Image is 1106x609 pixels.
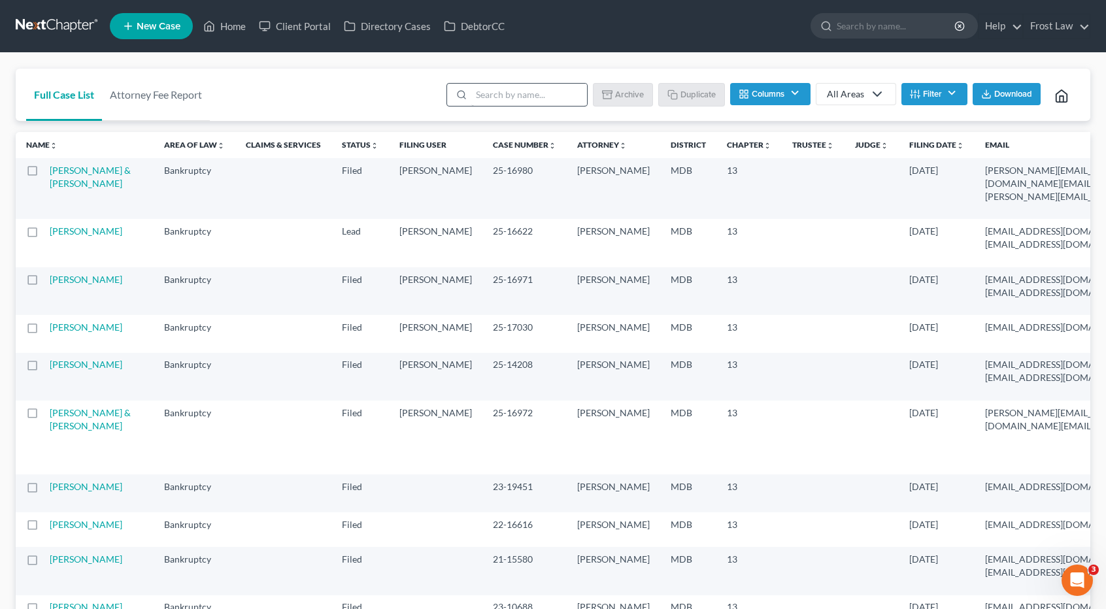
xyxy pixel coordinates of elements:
a: Attorneyunfold_more [577,140,627,150]
td: MDB [660,401,716,474]
td: [PERSON_NAME] [567,547,660,595]
td: 25-16971 [482,267,567,315]
td: [PERSON_NAME] [389,353,482,401]
td: Filed [331,315,389,352]
td: 13 [716,401,782,474]
i: unfold_more [619,142,627,150]
a: Attorney Fee Report [102,69,210,121]
a: [PERSON_NAME] & [PERSON_NAME] [50,165,131,189]
a: Full Case List [26,69,102,121]
span: 3 [1088,565,1099,575]
button: Filter [901,83,967,105]
td: 13 [716,474,782,512]
td: [DATE] [899,158,975,219]
td: Filed [331,512,389,547]
td: [PERSON_NAME] [567,158,660,219]
a: DebtorCC [437,14,511,38]
a: Case Numberunfold_more [493,140,556,150]
a: Help [979,14,1022,38]
td: 25-17030 [482,315,567,352]
a: [PERSON_NAME] [50,553,122,565]
a: Area of Lawunfold_more [164,140,225,150]
td: 13 [716,547,782,595]
td: [PERSON_NAME] [389,267,482,315]
td: 22-16616 [482,512,567,547]
td: [PERSON_NAME] [389,401,482,474]
td: Filed [331,401,389,474]
td: [DATE] [899,219,975,267]
td: [PERSON_NAME] [567,315,660,352]
td: MDB [660,158,716,219]
td: Bankruptcy [154,158,235,219]
i: unfold_more [548,142,556,150]
td: 13 [716,353,782,401]
td: Bankruptcy [154,353,235,401]
td: 13 [716,512,782,547]
a: Filing Dateunfold_more [909,140,964,150]
td: Lead [331,219,389,267]
a: Directory Cases [337,14,437,38]
td: [DATE] [899,547,975,595]
th: Filing User [389,132,482,158]
td: Filed [331,353,389,401]
i: unfold_more [217,142,225,150]
input: Search by name... [837,14,956,38]
a: [PERSON_NAME] [50,359,122,370]
td: Bankruptcy [154,474,235,512]
i: unfold_more [50,142,58,150]
a: [PERSON_NAME] [50,481,122,492]
span: Download [994,89,1032,99]
i: unfold_more [763,142,771,150]
a: Chapterunfold_more [727,140,771,150]
a: [PERSON_NAME] & [PERSON_NAME] [50,407,131,431]
td: 25-16980 [482,158,567,219]
td: [DATE] [899,512,975,547]
td: Filed [331,547,389,595]
td: MDB [660,219,716,267]
a: Frost Law [1024,14,1090,38]
td: [PERSON_NAME] [567,219,660,267]
td: [DATE] [899,401,975,474]
i: unfold_more [956,142,964,150]
button: Columns [730,83,810,105]
iframe: Intercom live chat [1062,565,1093,596]
th: Claims & Services [235,132,331,158]
div: All Areas [827,88,864,101]
td: Bankruptcy [154,267,235,315]
td: 13 [716,267,782,315]
a: Home [197,14,252,38]
td: 13 [716,158,782,219]
td: 23-19451 [482,474,567,512]
td: 25-16622 [482,219,567,267]
td: MDB [660,547,716,595]
a: Statusunfold_more [342,140,378,150]
td: MDB [660,512,716,547]
td: [DATE] [899,474,975,512]
td: [PERSON_NAME] [567,512,660,547]
td: Bankruptcy [154,401,235,474]
a: [PERSON_NAME] [50,519,122,530]
th: District [660,132,716,158]
td: [DATE] [899,353,975,401]
td: MDB [660,353,716,401]
td: Filed [331,158,389,219]
a: Nameunfold_more [26,140,58,150]
td: [PERSON_NAME] [567,474,660,512]
a: Trusteeunfold_more [792,140,834,150]
td: MDB [660,267,716,315]
td: [PERSON_NAME] [567,267,660,315]
td: Bankruptcy [154,315,235,352]
td: 13 [716,315,782,352]
td: [DATE] [899,267,975,315]
td: Filed [331,267,389,315]
td: MDB [660,474,716,512]
button: Download [973,83,1041,105]
i: unfold_more [826,142,834,150]
td: [PERSON_NAME] [389,219,482,267]
span: New Case [137,22,180,31]
input: Search by name... [471,84,587,106]
td: Bankruptcy [154,547,235,595]
td: 25-14208 [482,353,567,401]
a: Judgeunfold_more [855,140,888,150]
td: [DATE] [899,315,975,352]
